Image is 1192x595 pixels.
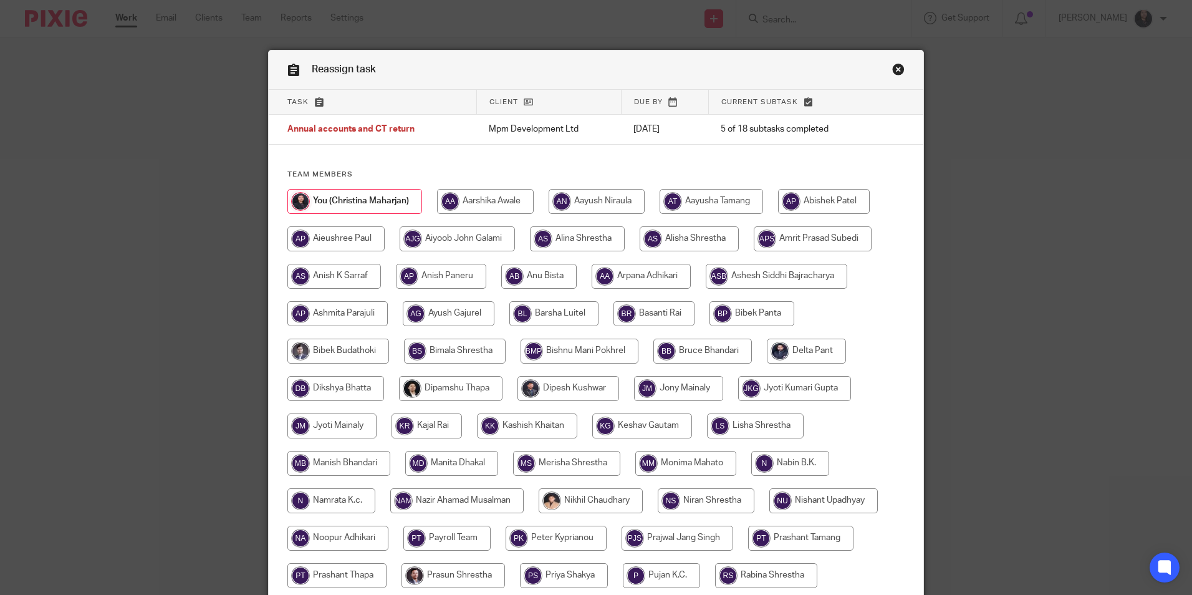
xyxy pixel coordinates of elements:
a: Close this dialog window [892,63,905,80]
span: Reassign task [312,64,376,74]
span: Annual accounts and CT return [287,125,415,134]
span: Task [287,99,309,105]
p: [DATE] [633,123,696,135]
span: Due by [634,99,663,105]
span: Client [489,99,518,105]
p: Mpm Development Ltd [489,123,608,135]
td: 5 of 18 subtasks completed [708,115,876,145]
span: Current subtask [721,99,798,105]
h4: Team members [287,170,905,180]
